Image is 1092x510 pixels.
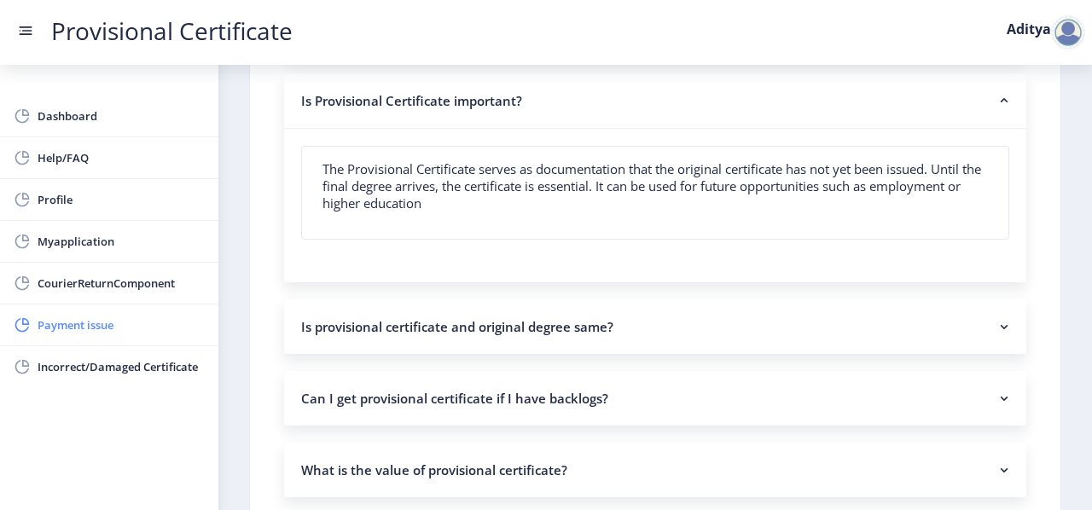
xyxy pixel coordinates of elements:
[1007,22,1051,36] label: Aditya
[38,273,205,293] span: CourierReturnComponent
[38,315,205,335] span: Payment issue
[38,106,205,126] span: Dashboard
[322,160,988,212] p: The Provisional Certificate serves as documentation that the original certificate has not yet bee...
[34,22,310,40] a: Provisional Certificate
[38,189,205,210] span: Profile
[38,356,205,377] span: Incorrect/Damaged Certificate
[38,231,205,252] span: Myapplication
[284,443,1026,497] nb-accordion-item-header: What is the value of provisional certificate?
[284,299,1026,354] nb-accordion-item-header: Is provisional certificate and original degree same?
[38,148,205,168] span: Help/FAQ
[284,371,1026,426] nb-accordion-item-header: Can I get provisional certificate if I have backlogs?
[284,73,1026,129] nb-accordion-item-header: Is Provisional Certificate important?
